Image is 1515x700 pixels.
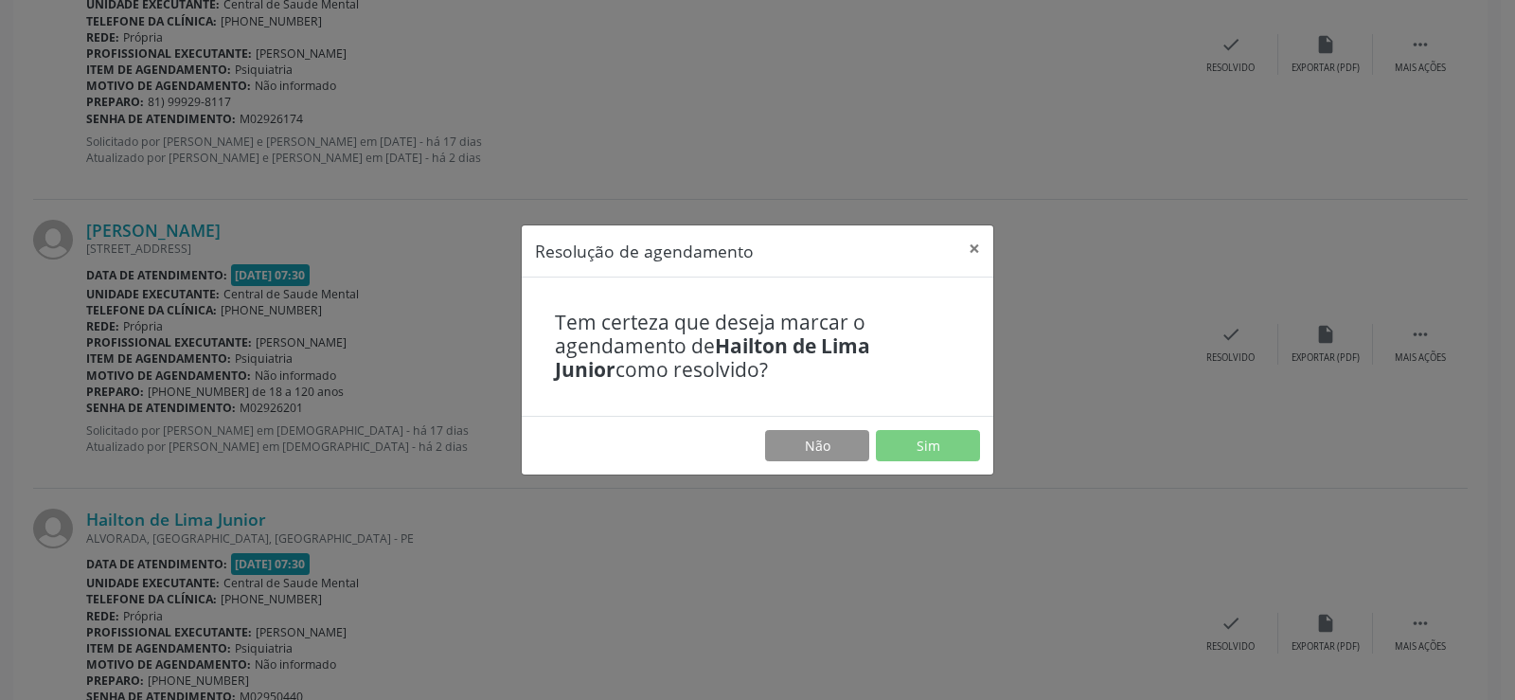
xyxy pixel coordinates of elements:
button: Sim [876,430,980,462]
h4: Tem certeza que deseja marcar o agendamento de como resolvido? [555,311,960,383]
button: Não [765,430,869,462]
h5: Resolução de agendamento [535,239,754,263]
button: Close [955,225,993,272]
b: Hailton de Lima Junior [555,332,870,383]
